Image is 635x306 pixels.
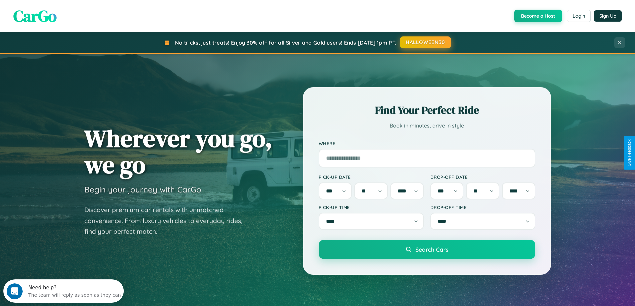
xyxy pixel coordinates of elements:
[25,11,118,18] div: The team will reply as soon as they can
[627,140,632,166] div: Give Feedback
[319,121,535,131] p: Book in minutes, drive in style
[514,10,562,22] button: Become a Host
[319,204,424,210] label: Pick-up Time
[3,3,124,21] div: Open Intercom Messenger
[319,240,535,259] button: Search Cars
[84,184,201,194] h3: Begin your journey with CarGo
[319,141,535,146] label: Where
[400,36,451,48] button: HALLOWEEN30
[7,283,23,299] iframe: Intercom live chat
[84,204,251,237] p: Discover premium car rentals with unmatched convenience. From luxury vehicles to everyday rides, ...
[175,39,396,46] span: No tricks, just treats! Enjoy 30% off for all Silver and Gold users! Ends [DATE] 1pm PT.
[430,174,535,180] label: Drop-off Date
[319,103,535,118] h2: Find Your Perfect Ride
[415,246,448,253] span: Search Cars
[567,10,591,22] button: Login
[3,279,124,303] iframe: Intercom live chat discovery launcher
[319,174,424,180] label: Pick-up Date
[13,5,57,27] span: CarGo
[594,10,622,22] button: Sign Up
[25,6,118,11] div: Need help?
[430,204,535,210] label: Drop-off Time
[84,125,272,178] h1: Wherever you go, we go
